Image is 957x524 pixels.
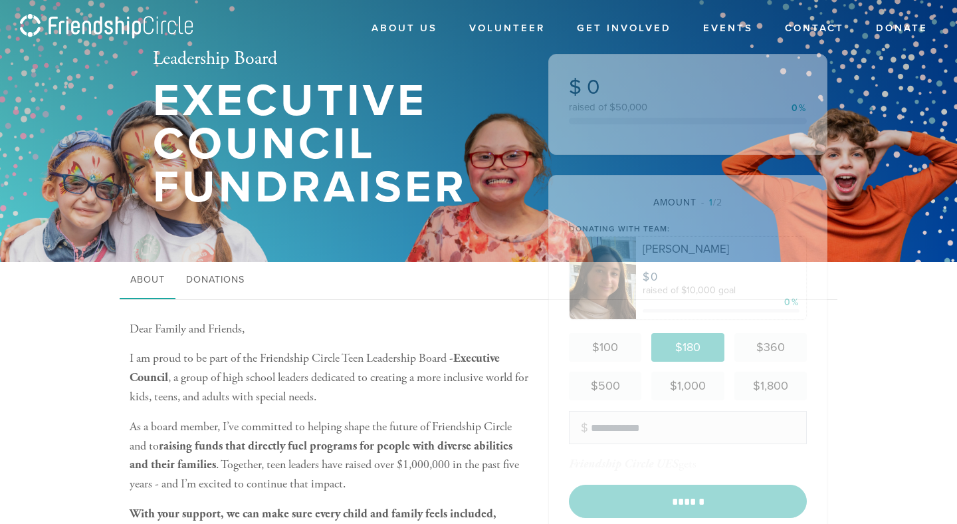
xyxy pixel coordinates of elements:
span: Friendship Circle UES [569,456,679,471]
img: file [570,237,636,320]
div: Amount [569,196,807,209]
div: 0% [792,104,807,113]
a: About [120,262,175,299]
a: Contact [775,16,854,41]
a: Get Involved [567,16,681,41]
a: Donations [175,262,255,299]
span: /2 [701,197,722,208]
b: raising funds that directly fuel programs for people with diverse abilities and their families [130,438,512,473]
span: $ [643,270,651,284]
p: I am proud to be part of the Friendship Circle Teen Leadership Board - , a group of high school l... [130,349,528,406]
h1: Executive Council Fundraiser [153,80,505,209]
a: About Us [362,16,447,41]
div: $180 [657,338,718,356]
a: Events [693,16,763,41]
div: $1,800 [740,377,801,395]
p: As a board member, I’ve committed to helping shape the future of Friendship Circle and to . Toget... [130,418,528,494]
span: 0 [587,74,600,100]
div: [PERSON_NAME] [643,243,799,255]
a: $1,000 [651,372,724,400]
div: $500 [574,377,636,395]
span: 1 [709,197,713,208]
div: $100 [574,338,636,356]
div: 0% [784,295,799,309]
a: $1,800 [734,372,807,400]
a: Volunteer [459,16,555,41]
img: logo_fc.png [20,14,193,40]
div: Donating with team: [569,223,807,235]
a: $500 [569,372,641,400]
a: $100 [569,333,641,362]
span: $ [569,74,582,100]
div: raised of $10,000 goal [643,286,799,295]
h2: Leadership Board [153,48,505,70]
div: raised of $50,000 [569,102,807,112]
a: Donate [866,16,938,41]
a: $360 [734,333,807,362]
div: gets [569,456,696,471]
div: $360 [740,338,801,356]
span: 0 [651,270,659,284]
a: $180 [651,333,724,362]
div: $1,000 [657,377,718,395]
p: Dear Family and Friends, [130,320,528,339]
